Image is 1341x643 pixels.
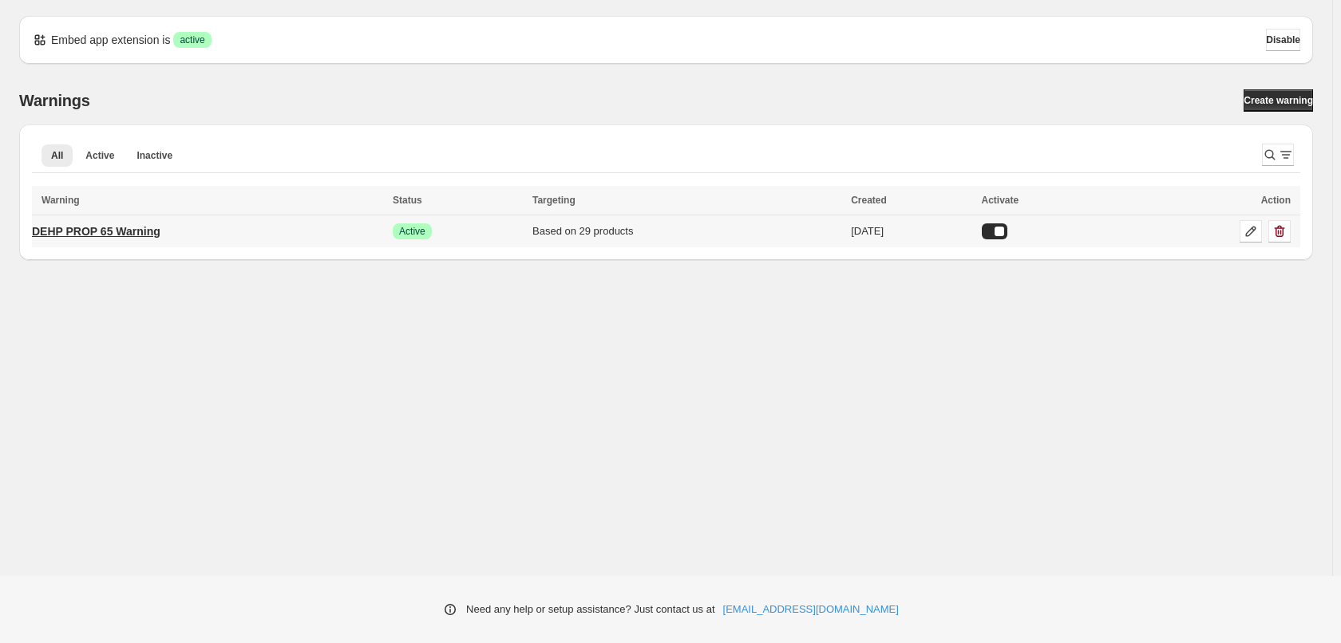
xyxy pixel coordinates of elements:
a: [EMAIL_ADDRESS][DOMAIN_NAME] [723,602,899,617]
span: Warning [42,195,80,206]
a: Create warning [1244,89,1313,112]
span: Create warning [1244,94,1313,107]
span: Targeting [532,195,576,206]
h2: Warnings [19,91,90,110]
span: Action [1261,195,1291,206]
span: active [180,34,204,46]
span: Active [399,225,425,238]
span: Inactive [136,149,172,162]
div: Based on 29 products [532,223,841,239]
button: Search and filter results [1262,144,1294,166]
p: DEHP PROP 65 Warning [32,223,160,239]
span: Status [393,195,422,206]
button: Disable [1266,29,1300,51]
div: [DATE] [851,223,971,239]
span: Active [85,149,114,162]
span: Created [851,195,887,206]
span: Activate [982,195,1019,206]
a: DEHP PROP 65 Warning [32,219,160,244]
p: Embed app extension is [51,32,170,48]
span: Disable [1266,34,1300,46]
span: All [51,149,63,162]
